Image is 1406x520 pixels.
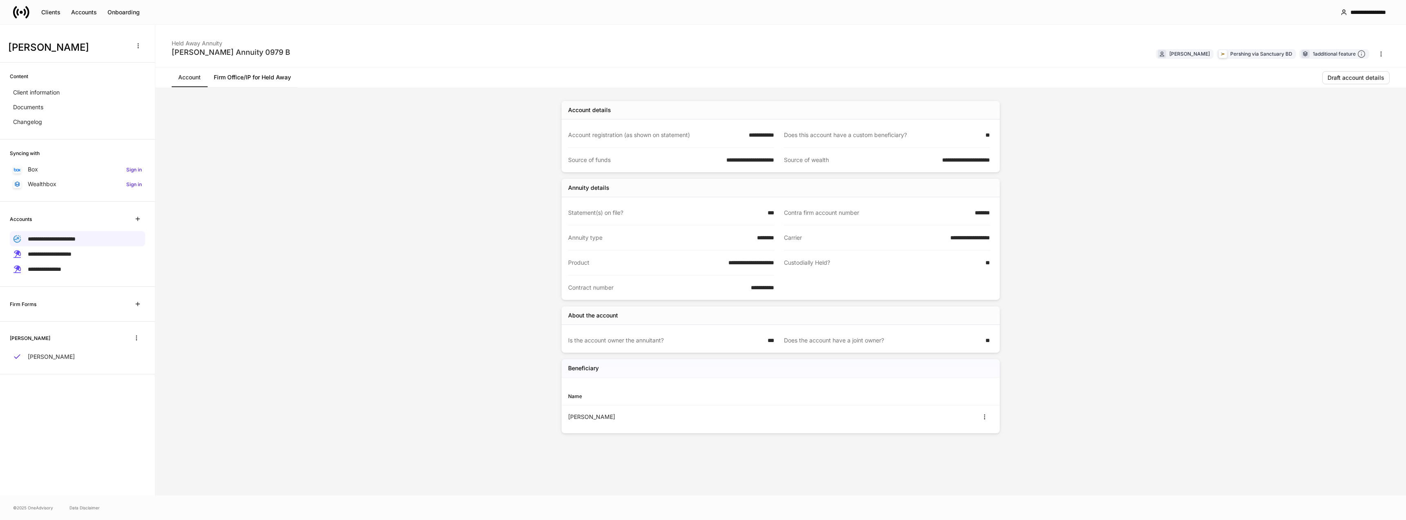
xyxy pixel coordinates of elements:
[784,259,981,267] div: Custodially Held?
[1230,50,1292,58] div: Pershing via Sanctuary BD
[568,413,781,421] div: [PERSON_NAME]
[784,234,945,242] div: Carrier
[13,103,43,111] p: Documents
[568,336,763,344] div: Is the account owner the annuitant?
[568,234,752,242] div: Annuity type
[1313,50,1366,59] div: 1 additional feature
[8,41,126,54] h3: [PERSON_NAME]
[66,6,102,19] button: Accounts
[172,68,207,87] a: Account
[28,353,75,361] p: [PERSON_NAME]
[10,149,40,157] h6: Syncing with
[568,284,746,292] div: Contract number
[568,131,744,139] div: Account registration (as shown on statement)
[784,156,937,164] div: Source of wealth
[126,180,142,188] h6: Sign in
[10,349,145,364] a: [PERSON_NAME]
[10,300,36,308] h6: Firm Forms
[784,131,981,139] div: Does this account have a custom beneficiary?
[784,336,981,344] div: Does the account have a joint owner?
[172,47,290,57] div: [PERSON_NAME] Annuity 0979 B
[1322,71,1390,84] button: Draft account details
[10,215,32,223] h6: Accounts
[126,166,142,173] h6: Sign in
[568,392,781,400] div: Name
[102,6,145,19] button: Onboarding
[28,180,56,188] p: Wealthbox
[10,72,28,80] h6: Content
[14,168,20,171] img: oYqM9ojoZLfzCHUefNbBcWHcyDPbQKagtYciMC8pFl3iZXy3dU33Uwy+706y+0q2uJ1ghNQf2OIHrSh50tUd9HaB5oMc62p0G...
[568,184,609,192] div: Annuity details
[10,85,145,100] a: Client information
[568,106,611,114] div: Account details
[568,209,763,217] div: Statement(s) on file?
[568,259,723,267] div: Product
[28,165,38,173] p: Box
[13,88,60,97] p: Client information
[13,504,53,511] span: © 2025 OneAdvisory
[1328,75,1384,81] div: Draft account details
[69,504,100,511] a: Data Disclaimer
[784,209,970,217] div: Contra firm account number
[568,311,618,320] div: About the account
[71,9,97,15] div: Accounts
[207,68,298,87] a: Firm Office/IP for Held Away
[10,177,145,191] a: WealthboxSign in
[172,34,290,47] div: Held Away Annuity
[13,118,42,126] p: Changelog
[107,9,140,15] div: Onboarding
[36,6,66,19] button: Clients
[568,364,599,372] h5: Beneficiary
[568,156,721,164] div: Source of funds
[41,9,60,15] div: Clients
[10,100,145,115] a: Documents
[10,115,145,129] a: Changelog
[10,334,50,342] h6: [PERSON_NAME]
[10,162,145,177] a: BoxSign in
[1169,50,1210,58] div: [PERSON_NAME]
